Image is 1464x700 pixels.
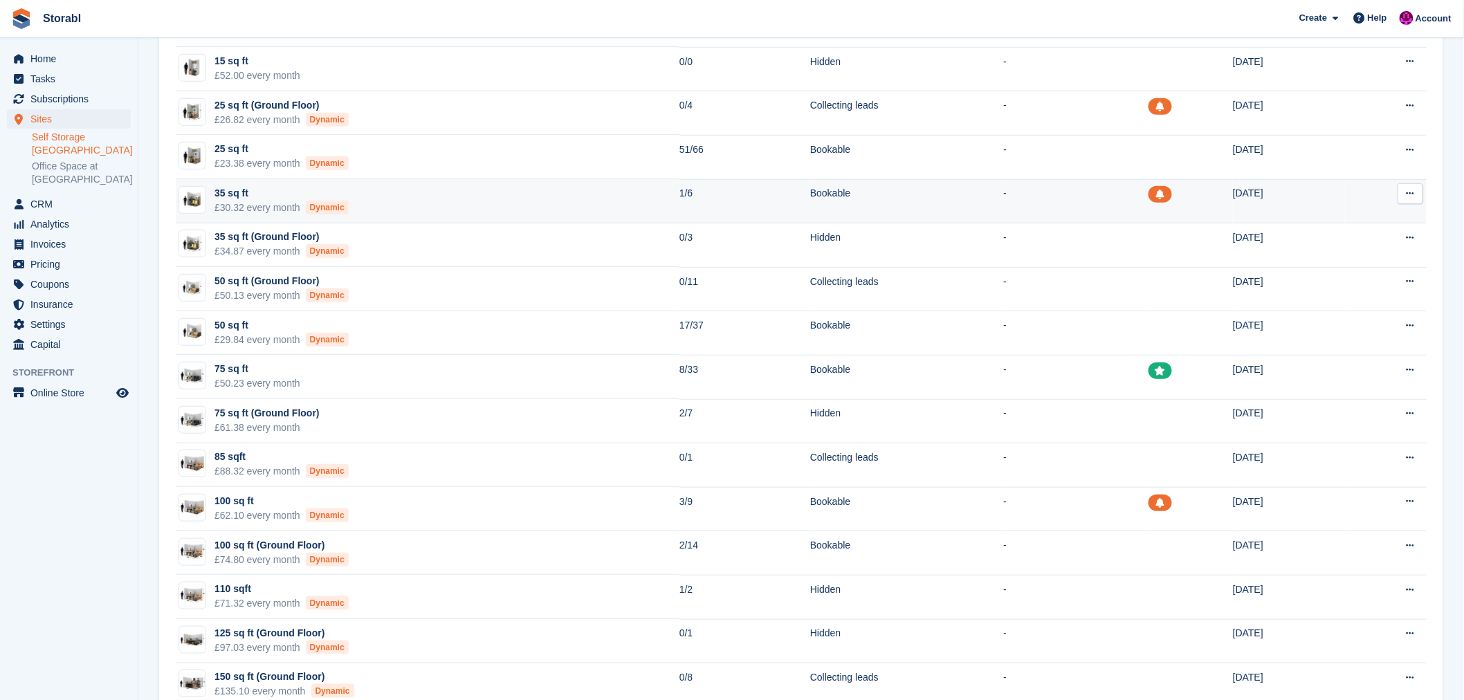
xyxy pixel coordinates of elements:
img: 35-sqft-unit.jpg [179,190,205,210]
span: Capital [30,335,113,354]
td: Hidden [810,575,1003,619]
td: Bookable [810,487,1003,531]
a: Storabl [37,7,86,30]
td: [DATE] [1233,399,1344,443]
div: Dynamic [306,113,349,127]
div: £61.38 every month [214,421,320,435]
div: 35 sq ft (Ground Floor) [214,230,349,244]
div: 15 sq ft [214,54,300,68]
td: [DATE] [1233,443,1344,488]
td: - [1003,179,1148,223]
td: [DATE] [1233,531,1344,575]
td: Bookable [810,135,1003,179]
img: 35-sqft-unit.jpg [179,234,205,254]
div: £97.03 every month [214,641,349,655]
div: £88.32 every month [214,464,349,479]
span: Home [30,49,113,68]
a: menu [7,69,131,89]
td: - [1003,135,1148,179]
td: Collecting leads [810,267,1003,311]
span: Create [1299,11,1327,25]
td: 8/33 [679,355,810,399]
img: 75.jpg [179,366,205,386]
span: Settings [30,315,113,334]
span: Pricing [30,255,113,274]
a: menu [7,295,131,314]
td: - [1003,399,1148,443]
div: £26.82 every month [214,113,349,127]
div: £71.32 every month [214,596,349,611]
div: £29.84 every month [214,333,349,347]
div: Dynamic [306,333,349,347]
td: Bookable [810,311,1003,356]
img: 50.jpg [179,278,205,298]
td: Hidden [810,47,1003,91]
img: stora-icon-8386f47178a22dfd0bd8f6a31ec36ba5ce8667c1dd55bd0f319d3a0aa187defe.svg [11,8,32,29]
td: [DATE] [1233,575,1344,619]
td: - [1003,443,1148,488]
div: Dynamic [306,553,349,567]
td: 0/1 [679,443,810,488]
td: - [1003,223,1148,268]
td: - [1003,311,1148,356]
td: - [1003,487,1148,531]
div: 25 sq ft [214,142,349,156]
div: £34.87 every month [214,244,349,259]
a: Self Storage [GEOGRAPHIC_DATA] [32,131,131,157]
td: Hidden [810,399,1003,443]
td: [DATE] [1233,311,1344,356]
div: 100 sq ft [214,494,349,508]
div: 150 sq ft (Ground Floor) [214,670,354,684]
img: 100.jpg [179,542,205,562]
td: Hidden [810,223,1003,268]
td: 1/2 [679,575,810,619]
td: [DATE] [1233,487,1344,531]
div: £23.38 every month [214,156,349,171]
div: £50.23 every month [214,376,300,391]
td: Collecting leads [810,443,1003,488]
a: menu [7,383,131,403]
div: £52.00 every month [214,68,300,83]
div: Dynamic [311,684,354,698]
div: Dynamic [306,464,349,478]
a: menu [7,255,131,274]
div: 85 sqft [214,450,349,464]
a: menu [7,89,131,109]
div: £135.10 every month [214,684,354,699]
td: - [1003,91,1148,136]
div: £74.80 every month [214,553,349,567]
a: menu [7,214,131,234]
td: - [1003,355,1148,399]
td: 2/14 [679,531,810,575]
span: CRM [30,194,113,214]
div: 50 sq ft (Ground Floor) [214,274,349,288]
a: Preview store [114,385,131,401]
td: [DATE] [1233,267,1344,311]
td: 3/9 [679,487,810,531]
span: Storefront [12,366,138,380]
img: 50-sqft-unit.jpg [179,322,205,342]
img: 25.jpg [179,102,205,122]
a: menu [7,315,131,334]
td: [DATE] [1233,47,1344,91]
div: £30.32 every month [214,201,349,215]
span: Insurance [30,295,113,314]
td: 0/1 [679,619,810,663]
div: 125 sq ft (Ground Floor) [214,626,349,641]
div: Dynamic [306,156,349,170]
img: 100-sqft-unit.jpg [179,498,205,518]
td: [DATE] [1233,91,1344,136]
div: 25 sq ft (Ground Floor) [214,98,349,113]
a: menu [7,234,131,254]
td: - [1003,531,1148,575]
div: Dynamic [306,288,349,302]
td: 0/4 [679,91,810,136]
a: menu [7,194,131,214]
div: £62.10 every month [214,508,349,523]
td: 2/7 [679,399,810,443]
td: 17/37 [679,311,810,356]
a: Office Space at [GEOGRAPHIC_DATA] [32,160,131,186]
td: Bookable [810,531,1003,575]
span: Invoices [30,234,113,254]
td: [DATE] [1233,135,1344,179]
